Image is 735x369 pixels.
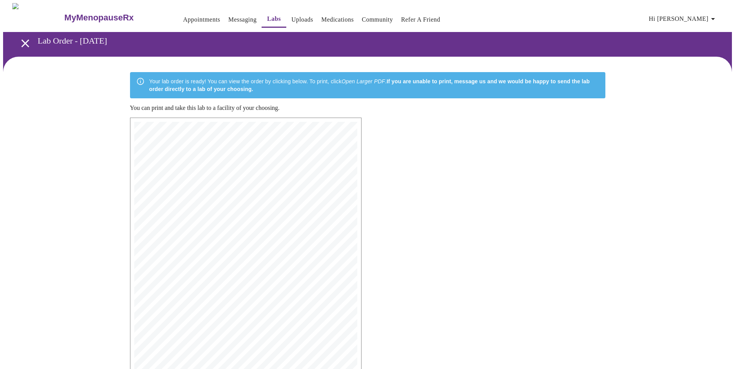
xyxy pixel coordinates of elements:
a: Appointments [183,14,220,25]
a: MyMenopauseRx [63,4,164,31]
span: Patient Information [150,223,185,227]
a: Uploads [291,14,313,25]
span: ____________________________________________________________________________________________________ [150,259,302,263]
span: MyMenopauseRx [223,142,268,147]
span: Phone: [PHONE_NUMBER] | Fax: [PHONE_NUMBER] [210,163,297,167]
span: [PERSON_NAME] WHNP-BC, FNP-C [150,364,211,368]
button: Appointments [180,12,223,27]
button: open drawer [14,32,37,55]
div: Your lab order is ready! You can view the order by clicking below. To print, click . [149,74,599,96]
span: [DATE] 2:32 PM [247,122,262,124]
span: ____________________________________________________________________________________________________ [150,214,302,218]
span: [MEDICAL_DATA] [MEDICAL_DATA] or [MEDICAL_DATA], G47.00: [MEDICAL_DATA] [150,301,292,304]
button: Refer a Friend [398,12,443,27]
span: N95.1: Menopause/Perimenopause Symptoms, Z79.890: [MEDICAL_DATA], N92.4: Bleeding - [176,295,327,299]
img: MyMenopauseRx Logo [12,3,63,32]
p: You can print and take this lab to a facility of your choosing. [130,104,605,111]
a: Refer a Friend [401,14,440,25]
span: NPI: [US_HEALTHCARE_NPI] [150,205,198,209]
button: Community [359,12,396,27]
span: DOB: [DEMOGRAPHIC_DATA] [150,241,200,244]
button: Messaging [225,12,260,27]
em: Open Larger PDF [341,78,385,84]
h3: Lab Order - [DATE] [38,36,692,46]
span: [PERSON_NAME] WHNP-BC, FNP-C [150,196,207,199]
h3: MyMenopauseRx [64,13,134,23]
span: [PERSON_NAME], [DEMOGRAPHIC_DATA] [150,232,221,236]
a: Labs [267,13,281,24]
a: Community [362,14,393,25]
span: Ordering Clinician: [150,187,183,190]
button: Labs [262,11,286,28]
button: Medications [318,12,357,27]
button: Uploads [288,12,316,27]
span: [MEDICAL_DATA]: Pelvic Non/OB, CPT 76830 [150,286,224,290]
span: Order Date: [DATE] [150,268,182,272]
span: MyMenopauseRx | [228,122,246,124]
span: Assessment(s): [150,295,176,299]
span: Hi [PERSON_NAME] [649,13,718,24]
a: Messaging [228,14,257,25]
span: [STREET_ADDRESS] [217,154,252,158]
a: Medications [321,14,354,25]
span: Diagnostic Name: [150,277,181,281]
button: Hi [PERSON_NAME] [646,11,721,27]
span: [STREET_ADDRESS][US_STATE] [150,250,206,254]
